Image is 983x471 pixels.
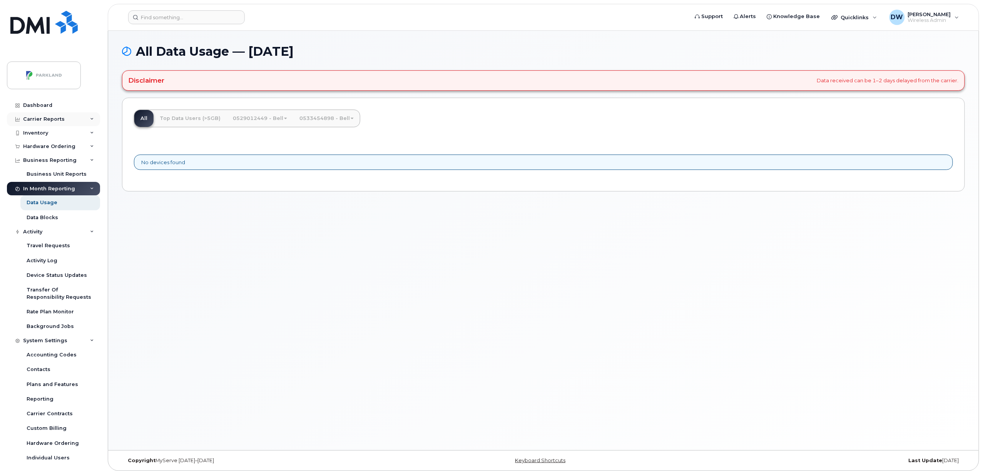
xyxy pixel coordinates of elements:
[128,458,155,463] strong: Copyright
[122,45,965,58] h1: All Data Usage — [DATE]
[227,110,293,127] a: 0529012449 - Bell
[154,110,227,127] a: Top Data Users (>5GB)
[293,110,360,127] a: 0533454898 - Bell
[909,458,943,463] strong: Last Update
[122,70,965,90] div: Data received can be 1–2 days delayed from the carrier.
[684,458,965,464] div: [DATE]
[128,77,164,84] h4: Disclaimer
[134,110,154,127] a: All
[122,458,403,464] div: MyServe [DATE]–[DATE]
[134,155,953,170] div: No devices found
[515,458,566,463] a: Keyboard Shortcuts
